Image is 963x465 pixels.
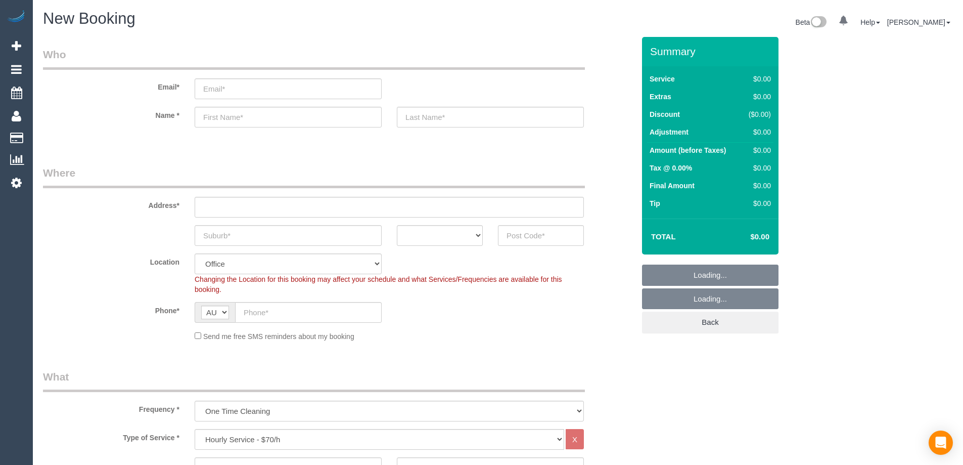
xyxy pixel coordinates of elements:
[195,275,562,293] span: Changing the Location for this booking may affect your schedule and what Services/Frequencies are...
[43,10,135,27] span: New Booking
[35,253,187,267] label: Location
[796,18,827,26] a: Beta
[498,225,584,246] input: Post Code*
[929,431,953,455] div: Open Intercom Messenger
[35,429,187,443] label: Type of Service *
[650,181,695,191] label: Final Amount
[642,312,778,333] a: Back
[35,78,187,92] label: Email*
[744,92,771,102] div: $0.00
[195,225,382,246] input: Suburb*
[195,78,382,99] input: Email*
[35,401,187,414] label: Frequency *
[744,181,771,191] div: $0.00
[744,198,771,208] div: $0.00
[744,109,771,119] div: ($0.00)
[35,107,187,120] label: Name *
[810,16,827,29] img: New interface
[887,18,950,26] a: [PERSON_NAME]
[650,127,689,137] label: Adjustment
[651,232,676,241] strong: Total
[35,197,187,210] label: Address*
[720,233,769,241] h4: $0.00
[650,109,680,119] label: Discount
[860,18,880,26] a: Help
[195,107,382,128] input: First Name*
[650,74,675,84] label: Service
[650,163,692,173] label: Tax @ 0.00%
[35,302,187,316] label: Phone*
[203,332,354,341] span: Send me free SMS reminders about my booking
[650,145,726,155] label: Amount (before Taxes)
[43,47,585,70] legend: Who
[43,369,585,392] legend: What
[650,198,660,208] label: Tip
[650,46,773,57] h3: Summary
[744,127,771,137] div: $0.00
[235,302,382,323] input: Phone*
[43,165,585,188] legend: Where
[6,10,26,24] img: Automaid Logo
[650,92,671,102] label: Extras
[397,107,584,128] input: Last Name*
[744,74,771,84] div: $0.00
[744,163,771,173] div: $0.00
[744,145,771,155] div: $0.00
